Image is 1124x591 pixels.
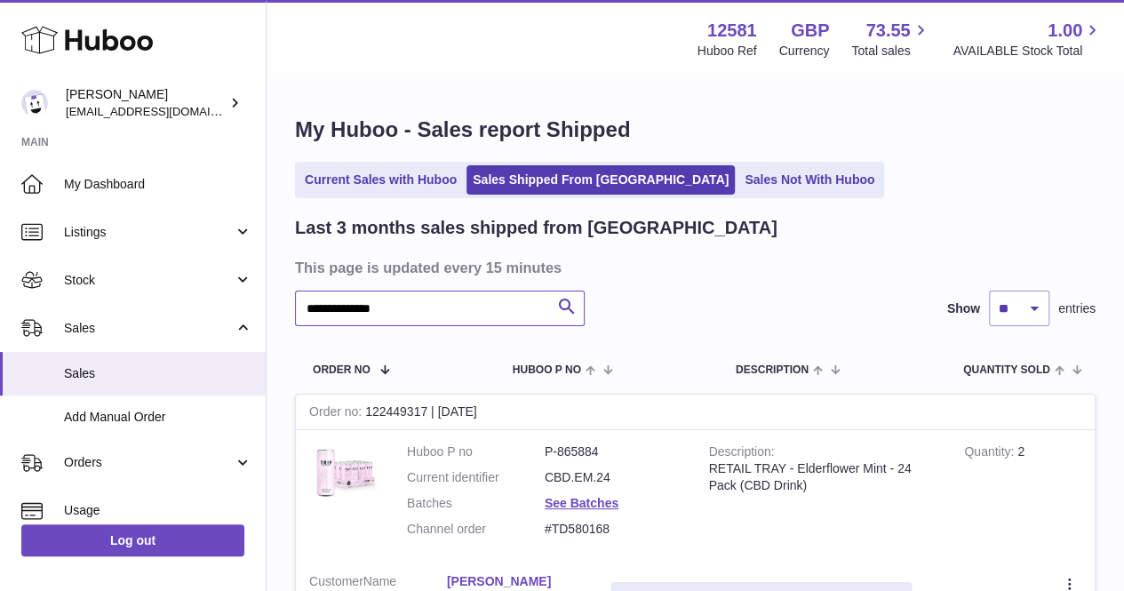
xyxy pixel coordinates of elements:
strong: Order no [309,404,365,423]
span: My Dashboard [64,176,252,193]
h1: My Huboo - Sales report Shipped [295,116,1096,144]
a: 1.00 AVAILABLE Stock Total [953,19,1103,60]
img: ibrewis@drink-trip.com [21,90,48,116]
label: Show [947,300,980,317]
dd: #TD580168 [545,521,682,538]
strong: Description [709,444,775,463]
dt: Current identifier [407,469,545,486]
span: Total sales [851,43,930,60]
dd: CBD.EM.24 [545,469,682,486]
dt: Batches [407,495,545,512]
h2: Last 3 months sales shipped from [GEOGRAPHIC_DATA] [295,216,777,240]
div: [PERSON_NAME] [66,86,226,120]
span: Orders [64,454,234,471]
span: Sales [64,365,252,382]
td: 2 [951,430,1095,560]
h3: This page is updated every 15 minutes [295,258,1091,277]
dt: Channel order [407,521,545,538]
dt: Huboo P no [407,443,545,460]
span: 1.00 [1048,19,1082,43]
span: Order No [313,364,371,376]
dd: P-865884 [545,443,682,460]
span: Customer [309,574,363,588]
span: Sales [64,320,234,337]
a: Log out [21,524,244,556]
span: Listings [64,224,234,241]
span: entries [1058,300,1096,317]
a: Sales Shipped From [GEOGRAPHIC_DATA] [466,165,735,195]
a: Sales Not With Huboo [738,165,881,195]
div: Currency [779,43,830,60]
span: Description [736,364,809,376]
strong: Quantity [964,444,1017,463]
span: Huboo P no [513,364,581,376]
div: 122449317 | [DATE] [296,395,1095,430]
div: Huboo Ref [698,43,757,60]
span: Quantity Sold [963,364,1050,376]
span: Usage [64,502,252,519]
a: Current Sales with Huboo [299,165,463,195]
span: 73.55 [865,19,910,43]
a: 73.55 Total sales [851,19,930,60]
span: Add Manual Order [64,409,252,426]
strong: GBP [791,19,829,43]
strong: 12581 [707,19,757,43]
a: See Batches [545,496,618,510]
span: Stock [64,272,234,289]
span: [EMAIL_ADDRESS][DOMAIN_NAME] [66,104,261,118]
div: RETAIL TRAY - Elderflower Mint - 24 Pack (CBD Drink) [709,460,938,494]
a: [PERSON_NAME] [447,573,585,590]
img: 125811697031383.png [309,443,380,500]
span: AVAILABLE Stock Total [953,43,1103,60]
